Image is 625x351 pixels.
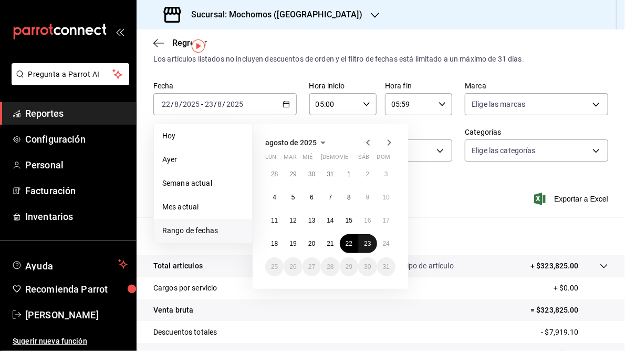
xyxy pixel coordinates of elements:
abbr: jueves [321,154,383,165]
button: Exportar a Excel [536,193,608,205]
button: 24 de agosto de 2025 [377,234,395,253]
abbr: 9 de agosto de 2025 [366,194,369,201]
button: 1 de agosto de 2025 [340,165,358,184]
span: Elige las categorías [472,145,536,156]
abbr: 28 de agosto de 2025 [327,263,334,270]
span: Configuración [25,132,128,146]
h3: Sucursal: Mochomos ([GEOGRAPHIC_DATA]) [183,8,362,21]
abbr: 17 de agosto de 2025 [383,217,390,224]
span: Hoy [162,131,244,142]
span: Reportes [25,106,128,121]
button: 31 de agosto de 2025 [377,257,395,276]
abbr: 31 de julio de 2025 [327,171,334,178]
button: 13 de agosto de 2025 [303,211,321,230]
abbr: 29 de agosto de 2025 [346,263,352,270]
button: 8 de agosto de 2025 [340,188,358,207]
button: 28 de julio de 2025 [265,165,284,184]
abbr: 4 de agosto de 2025 [273,194,276,201]
abbr: 26 de agosto de 2025 [289,263,296,270]
span: / [223,100,226,108]
button: 20 de agosto de 2025 [303,234,321,253]
span: [PERSON_NAME] [25,308,128,322]
span: / [179,100,182,108]
button: 6 de agosto de 2025 [303,188,321,207]
abbr: 27 de agosto de 2025 [308,263,315,270]
span: agosto de 2025 [265,138,317,147]
button: 25 de agosto de 2025 [265,257,284,276]
abbr: 19 de agosto de 2025 [289,240,296,247]
abbr: 24 de agosto de 2025 [383,240,390,247]
button: 15 de agosto de 2025 [340,211,358,230]
button: 21 de agosto de 2025 [321,234,339,253]
button: open_drawer_menu [116,27,124,36]
abbr: 8 de agosto de 2025 [347,194,351,201]
button: 26 de agosto de 2025 [284,257,302,276]
span: Semana actual [162,178,244,189]
abbr: miércoles [303,154,312,165]
a: Pregunta a Parrot AI [7,76,129,87]
abbr: 29 de julio de 2025 [289,171,296,178]
abbr: 14 de agosto de 2025 [327,217,334,224]
button: 19 de agosto de 2025 [284,234,302,253]
span: Mes actual [162,202,244,213]
abbr: 28 de julio de 2025 [271,171,278,178]
abbr: domingo [377,154,390,165]
span: Elige las marcas [472,99,525,109]
abbr: 2 de agosto de 2025 [366,171,369,178]
button: 11 de agosto de 2025 [265,211,284,230]
span: Inventarios [25,209,128,224]
abbr: 18 de agosto de 2025 [271,240,278,247]
abbr: 16 de agosto de 2025 [364,217,371,224]
span: Ayuda [25,258,114,270]
input: -- [174,100,179,108]
abbr: 13 de agosto de 2025 [308,217,315,224]
abbr: 30 de julio de 2025 [308,171,315,178]
button: 28 de agosto de 2025 [321,257,339,276]
abbr: lunes [265,154,276,165]
abbr: 31 de agosto de 2025 [383,263,390,270]
input: -- [204,100,214,108]
button: 18 de agosto de 2025 [265,234,284,253]
abbr: viernes [340,154,348,165]
label: Fecha [153,83,297,90]
button: agosto de 2025 [265,136,329,149]
button: 23 de agosto de 2025 [358,234,377,253]
span: Sugerir nueva función [13,336,128,347]
p: - $7,919.10 [541,327,608,338]
abbr: 23 de agosto de 2025 [364,240,371,247]
input: -- [161,100,171,108]
abbr: 15 de agosto de 2025 [346,217,352,224]
button: 12 de agosto de 2025 [284,211,302,230]
button: 10 de agosto de 2025 [377,188,395,207]
abbr: 10 de agosto de 2025 [383,194,390,201]
abbr: 22 de agosto de 2025 [346,240,352,247]
button: 2 de agosto de 2025 [358,165,377,184]
p: Descuentos totales [153,327,217,338]
abbr: sábado [358,154,369,165]
input: -- [217,100,223,108]
p: + $323,825.00 [530,260,579,272]
span: Facturación [25,184,128,198]
button: Regresar [153,38,207,48]
span: Ayer [162,154,244,165]
abbr: 30 de agosto de 2025 [364,263,371,270]
abbr: 21 de agosto de 2025 [327,240,334,247]
label: Categorías [465,129,608,136]
button: 7 de agosto de 2025 [321,188,339,207]
button: 4 de agosto de 2025 [265,188,284,207]
abbr: martes [284,154,296,165]
label: Hora fin [385,83,452,90]
span: / [214,100,217,108]
button: 22 de agosto de 2025 [340,234,358,253]
button: 31 de julio de 2025 [321,165,339,184]
button: 5 de agosto de 2025 [284,188,302,207]
label: Hora inicio [309,83,377,90]
abbr: 20 de agosto de 2025 [308,240,315,247]
button: Tooltip marker [192,39,205,53]
button: 29 de julio de 2025 [284,165,302,184]
abbr: 11 de agosto de 2025 [271,217,278,224]
span: Regresar [172,38,207,48]
span: Personal [25,158,128,172]
span: / [171,100,174,108]
abbr: 12 de agosto de 2025 [289,217,296,224]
